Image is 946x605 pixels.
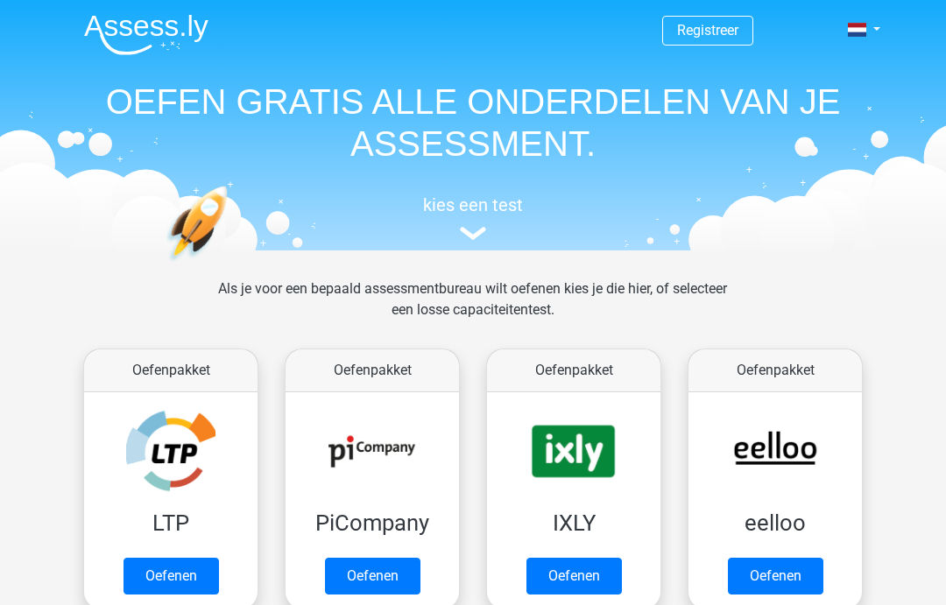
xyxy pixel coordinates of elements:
a: Oefenen [325,558,420,594]
a: Oefenen [124,558,219,594]
img: oefenen [166,186,295,344]
div: Als je voor een bepaald assessmentbureau wilt oefenen kies je die hier, of selecteer een losse ca... [204,278,741,341]
a: Oefenen [526,558,622,594]
h1: OEFEN GRATIS ALLE ONDERDELEN VAN JE ASSESSMENT. [70,81,876,165]
a: kies een test [70,194,876,241]
img: assessment [460,227,486,240]
a: Registreer [677,22,738,39]
h5: kies een test [70,194,876,215]
img: Assessly [84,14,208,55]
a: Oefenen [728,558,823,594]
